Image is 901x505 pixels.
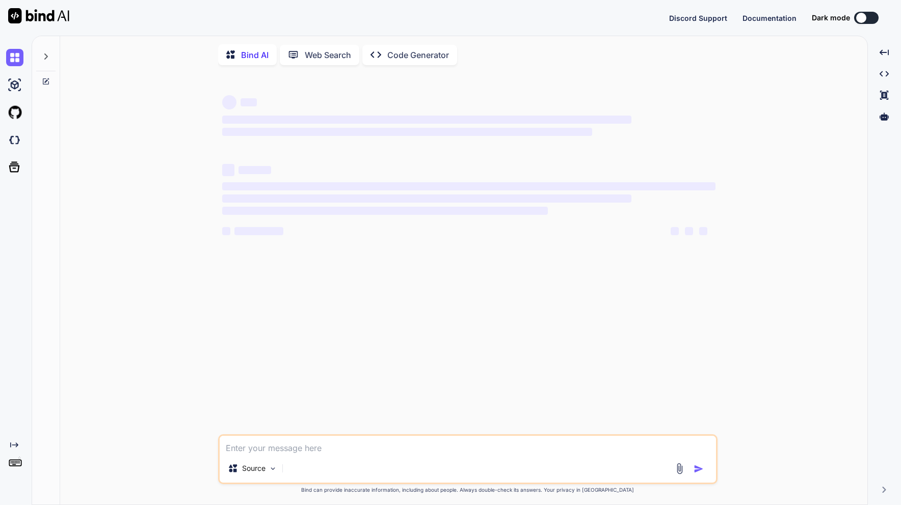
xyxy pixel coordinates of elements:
[743,13,797,23] button: Documentation
[669,13,727,23] button: Discord Support
[6,104,23,121] img: githubLight
[222,164,234,176] span: ‌
[222,194,631,203] span: ‌
[222,182,715,190] span: ‌
[305,49,351,61] p: Web Search
[812,13,850,23] span: Dark mode
[222,227,230,235] span: ‌
[699,227,707,235] span: ‌
[669,14,727,22] span: Discord Support
[743,14,797,22] span: Documentation
[241,49,269,61] p: Bind AI
[242,463,266,473] p: Source
[218,486,718,494] p: Bind can provide inaccurate information, including about people. Always double-check its answers....
[238,166,271,174] span: ‌
[8,8,69,23] img: Bind AI
[685,227,693,235] span: ‌
[222,128,592,136] span: ‌
[6,49,23,66] img: chat
[387,49,449,61] p: Code Generator
[674,463,685,474] img: attachment
[671,227,679,235] span: ‌
[241,98,257,106] span: ‌
[234,227,283,235] span: ‌
[222,116,631,124] span: ‌
[222,95,236,109] span: ‌
[694,464,704,474] img: icon
[269,464,277,473] img: Pick Models
[6,131,23,149] img: darkCloudIdeIcon
[6,76,23,94] img: ai-studio
[222,207,548,215] span: ‌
